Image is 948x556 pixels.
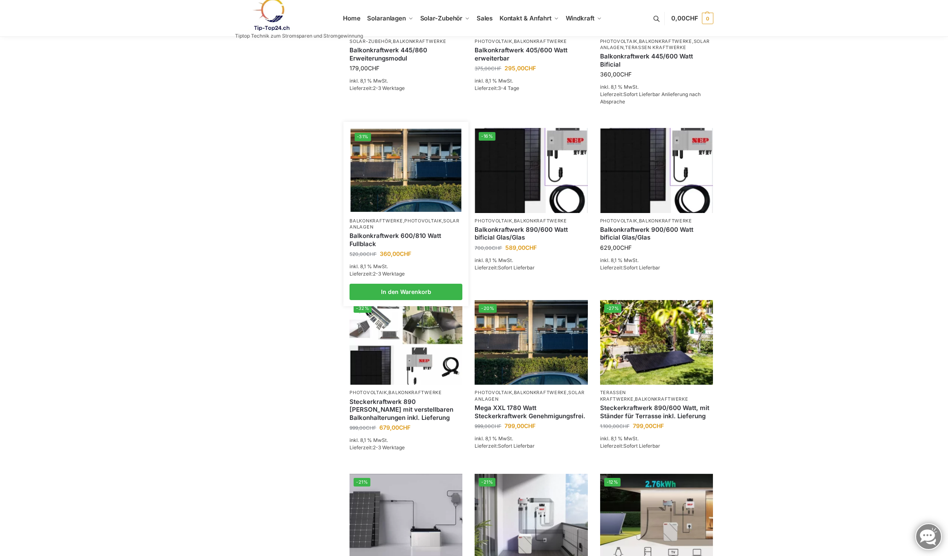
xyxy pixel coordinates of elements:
[351,129,462,212] img: 2 Balkonkraftwerke
[475,390,585,401] a: Solaranlagen
[350,437,462,444] p: inkl. 8,1 % MwSt.
[350,218,462,231] p: , ,
[600,38,713,51] p: , , ,
[350,271,405,277] span: Lieferzeit:
[350,232,462,248] a: Balkonkraftwerk 600/810 Watt Fullblack
[514,390,567,395] a: Balkonkraftwerke
[600,244,632,251] bdi: 629,00
[235,34,363,38] p: Tiptop Technik zum Stromsparen und Stromgewinnung
[625,45,686,50] a: Terassen Kraftwerke
[600,128,713,213] img: Bificiales Hochleistungsmodul
[475,128,587,213] img: Bificiales Hochleistungsmodul
[475,245,502,251] bdi: 700,00
[475,300,587,385] a: -20%2 Balkonkraftwerke
[600,83,713,91] p: inkl. 8,1 % MwSt.
[350,390,462,396] p: ,
[477,14,493,22] span: Sales
[620,71,632,78] span: CHF
[379,424,410,431] bdi: 679,00
[350,218,459,230] a: Solaranlagen
[475,443,535,449] span: Lieferzeit:
[373,444,405,451] span: 2-3 Werktage
[639,38,692,44] a: Balkonkraftwerke
[600,423,630,429] bdi: 1.100,00
[475,265,535,271] span: Lieferzeit:
[350,77,462,85] p: inkl. 8,1 % MwSt.
[475,390,512,395] a: Photovoltaik
[350,300,462,385] img: 860 Watt Komplett mit Balkonhalterung
[600,390,634,401] a: Terassen Kraftwerke
[498,85,519,91] span: 3-4 Tage
[491,423,501,429] span: CHF
[600,300,713,385] a: -27%Steckerkraftwerk 890/600 Watt, mit Ständer für Terrasse inkl. Lieferung
[475,38,512,44] a: Photovoltaik
[600,435,713,442] p: inkl. 8,1 % MwSt.
[600,443,660,449] span: Lieferzeit:
[350,390,387,395] a: Photovoltaik
[600,52,713,68] a: Balkonkraftwerk 445/600 Watt Bificial
[350,218,403,224] a: Balkonkraftwerke
[350,251,377,257] bdi: 520,00
[475,77,587,85] p: inkl. 8,1 % MwSt.
[623,265,660,271] span: Sofort Lieferbar
[525,244,537,251] span: CHF
[350,85,405,91] span: Lieferzeit:
[600,226,713,242] a: Balkonkraftwerk 900/600 Watt bificial Glas/Glas
[350,38,462,45] p: ,
[620,244,632,251] span: CHF
[475,218,587,224] p: ,
[671,6,713,31] a: 0,00CHF 0
[475,404,587,420] a: Mega XXL 1780 Watt Steckerkraftwerk Genehmigungsfrei.
[498,443,535,449] span: Sofort Lieferbar
[475,300,587,385] img: 2 Balkonkraftwerke
[504,422,536,429] bdi: 799,00
[514,218,567,224] a: Balkonkraftwerke
[373,85,405,91] span: 2-3 Werktage
[504,65,536,72] bdi: 295,00
[491,65,501,72] span: CHF
[475,423,501,429] bdi: 999,00
[671,14,698,22] span: 0,00
[366,251,377,257] span: CHF
[475,218,512,224] a: Photovoltaik
[566,14,594,22] span: Windkraft
[475,390,587,402] p: , ,
[400,250,411,257] span: CHF
[600,38,637,44] a: Photovoltaik
[600,265,660,271] span: Lieferzeit:
[652,422,664,429] span: CHF
[420,14,463,22] span: Solar-Zubehör
[350,300,462,385] a: -32%860 Watt Komplett mit Balkonhalterung
[686,14,698,22] span: CHF
[498,265,535,271] span: Sofort Lieferbar
[380,250,411,257] bdi: 360,00
[373,271,405,277] span: 2-3 Werktage
[475,65,501,72] bdi: 375,00
[524,65,536,72] span: CHF
[639,218,692,224] a: Balkonkraftwerke
[475,85,519,91] span: Lieferzeit:
[368,65,379,72] span: CHF
[600,91,701,105] span: Lieferzeit:
[623,443,660,449] span: Sofort Lieferbar
[600,300,713,385] img: Steckerkraftwerk 890/600 Watt, mit Ständer für Terrasse inkl. Lieferung
[350,425,376,431] bdi: 999,00
[635,396,688,402] a: Balkonkraftwerke
[475,435,587,442] p: inkl. 8,1 % MwSt.
[350,284,462,300] a: In den Warenkorb legen: „Balkonkraftwerk 600/810 Watt Fullblack“
[399,424,410,431] span: CHF
[350,263,462,270] p: inkl. 8,1 % MwSt.
[350,398,462,422] a: Steckerkraftwerk 890 Watt mit verstellbaren Balkonhalterungen inkl. Lieferung
[404,218,442,224] a: Photovoltaik
[350,444,405,451] span: Lieferzeit:
[633,422,664,429] bdi: 799,00
[600,71,632,78] bdi: 360,00
[600,218,637,224] a: Photovoltaik
[600,390,713,402] p: ,
[388,390,442,395] a: Balkonkraftwerke
[514,38,567,44] a: Balkonkraftwerke
[600,218,713,224] p: ,
[600,38,710,50] a: Solaranlagen
[524,422,536,429] span: CHF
